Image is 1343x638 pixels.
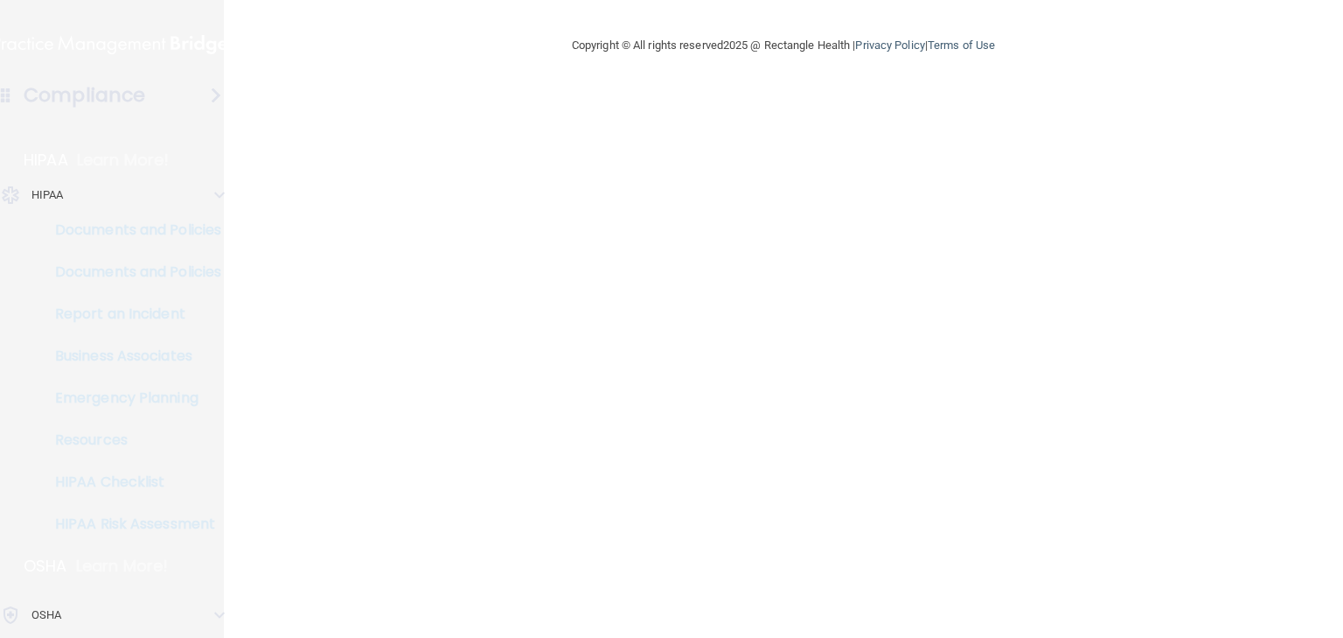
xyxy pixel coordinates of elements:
p: HIPAA Checklist [11,473,250,491]
p: HIPAA [31,185,64,206]
p: Resources [11,431,250,449]
p: Learn More! [77,150,170,171]
p: Business Associates [11,347,250,365]
p: HIPAA Risk Assessment [11,515,250,533]
h4: Compliance [24,83,145,108]
a: Privacy Policy [855,39,924,52]
p: Documents and Policies [11,263,250,281]
a: Terms of Use [928,39,995,52]
p: OSHA [24,556,67,577]
p: HIPAA [24,150,68,171]
p: Learn More! [76,556,169,577]
div: Copyright © All rights reserved 2025 @ Rectangle Health | | [464,18,1103,74]
p: Report an Incident [11,305,250,323]
p: OSHA [31,605,61,626]
p: Emergency Planning [11,389,250,407]
p: Documents and Policies [11,221,250,239]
